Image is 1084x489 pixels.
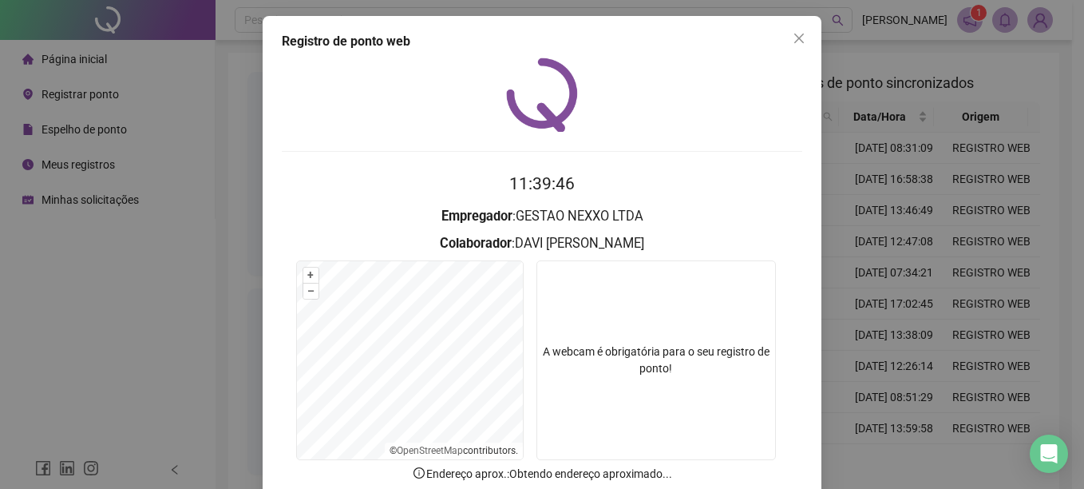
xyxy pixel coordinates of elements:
button: Close [786,26,812,51]
span: info-circle [412,466,426,480]
p: Endereço aprox. : Obtendo endereço aproximado... [282,465,802,483]
time: 11:39:46 [509,174,575,193]
button: + [303,268,318,283]
a: OpenStreetMap [397,445,463,456]
h3: : DAVI [PERSON_NAME] [282,233,802,254]
button: – [303,284,318,299]
strong: Colaborador [440,236,512,251]
h3: : GESTAO NEXXO LTDA [282,206,802,227]
li: © contributors. [390,445,518,456]
span: close [793,32,805,45]
img: QRPoint [506,58,578,132]
div: Registro de ponto web [282,32,802,51]
div: Open Intercom Messenger [1030,435,1068,473]
div: A webcam é obrigatória para o seu registro de ponto! [536,260,776,460]
strong: Empregador [441,209,512,224]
